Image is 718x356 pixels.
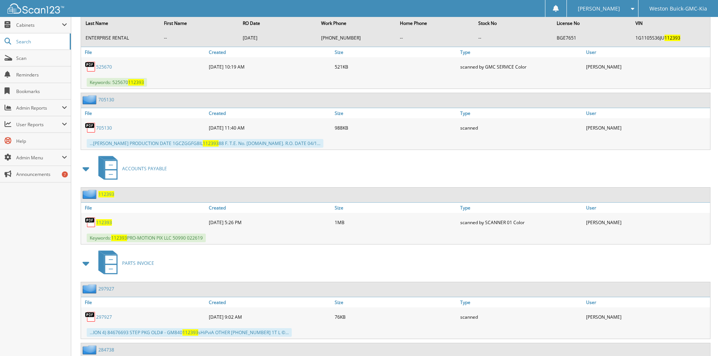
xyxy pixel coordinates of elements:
[98,286,114,292] a: 297927
[207,215,333,230] div: [DATE] 5:26 PM
[396,15,474,31] th: Home Phone
[584,108,710,118] a: User
[85,122,96,133] img: PDF.png
[458,120,584,135] div: scanned
[333,47,459,57] a: Size
[160,15,238,31] th: First Name
[475,32,552,44] td: --
[62,171,68,177] div: 7
[87,78,147,87] span: Keywords: 525670
[584,47,710,57] a: User
[203,140,219,147] span: 112393
[96,314,112,320] a: 297927
[578,6,620,11] span: [PERSON_NAME]
[83,189,98,199] img: folder2.png
[16,72,67,78] span: Reminders
[207,120,333,135] div: [DATE] 11:40 AM
[584,215,710,230] div: [PERSON_NAME]
[16,171,67,177] span: Announcements
[182,329,198,336] span: 112393
[396,32,474,44] td: --
[475,15,552,31] th: Stock No
[207,59,333,74] div: [DATE] 10:19 AM
[584,309,710,324] div: [PERSON_NAME]
[87,139,323,148] div: ...[PERSON_NAME] PRODUCTION DATE 1GCZGGFG8IL 88 F. T.E. No. [DOMAIN_NAME]. R.O. DATE 04/1...
[83,284,98,293] img: folder2.png
[94,248,154,278] a: PARTS INVOICE
[98,347,114,353] a: 284738
[333,309,459,324] div: 76KB
[664,35,680,41] span: 112393
[553,32,631,44] td: BGE7651
[94,154,167,183] a: ACCOUNTS PAYABLE
[16,38,66,45] span: Search
[207,203,333,213] a: Created
[317,32,395,44] td: [PHONE_NUMBER]
[83,95,98,104] img: folder2.png
[81,108,207,118] a: File
[16,138,67,144] span: Help
[16,55,67,61] span: Scan
[333,108,459,118] a: Size
[458,59,584,74] div: scanned by GMC SERVICE Color
[584,297,710,307] a: User
[458,203,584,213] a: Type
[333,297,459,307] a: Size
[16,154,62,161] span: Admin Menu
[317,15,395,31] th: Work Phone
[128,79,144,86] span: 112393
[16,88,67,95] span: Bookmarks
[239,15,317,31] th: RO Date
[333,120,459,135] div: 988KB
[458,215,584,230] div: scanned by SCANNER 01 Color
[333,215,459,230] div: 1MB
[584,203,710,213] a: User
[98,96,114,103] a: 705130
[553,15,631,31] th: License No
[16,121,62,128] span: User Reports
[680,320,718,356] iframe: Chat Widget
[85,311,96,322] img: PDF.png
[584,59,710,74] div: [PERSON_NAME]
[458,309,584,324] div: scanned
[207,108,333,118] a: Created
[98,191,114,197] a: 112393
[160,32,238,44] td: --
[122,165,167,172] span: ACCOUNTS PAYABLE
[632,15,709,31] th: VIN
[16,22,62,28] span: Cabinets
[83,345,98,354] img: folder2.png
[122,260,154,266] span: PARTS INVOICE
[81,203,207,213] a: File
[16,105,62,111] span: Admin Reports
[333,203,459,213] a: Size
[584,120,710,135] div: [PERSON_NAME]
[207,47,333,57] a: Created
[96,219,112,226] a: 112393
[82,32,159,44] td: ENTERPRISE RENTAL
[81,47,207,57] a: File
[632,32,709,44] td: 1G1105S36JU
[81,297,207,307] a: File
[85,217,96,228] img: PDF.png
[111,235,127,241] span: 112393
[96,64,112,70] a: 525670
[82,15,159,31] th: Last Name
[85,61,96,72] img: PDF.png
[87,328,292,337] div: ...ION 4) 84676693 STEP PKG OLD# - GM840 sHiPviA OTHER [PHONE_NUMBER] 1T L ©...
[458,108,584,118] a: Type
[649,6,707,11] span: Weston Buick-GMC-Kia
[87,234,206,242] span: Keywords: PRO-MOTION PIX LLC 50990 022619
[207,297,333,307] a: Created
[333,59,459,74] div: 521KB
[458,297,584,307] a: Type
[207,309,333,324] div: [DATE] 9:02 AM
[8,3,64,14] img: scan123-logo-white.svg
[96,125,112,131] a: 705130
[239,32,317,44] td: [DATE]
[458,47,584,57] a: Type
